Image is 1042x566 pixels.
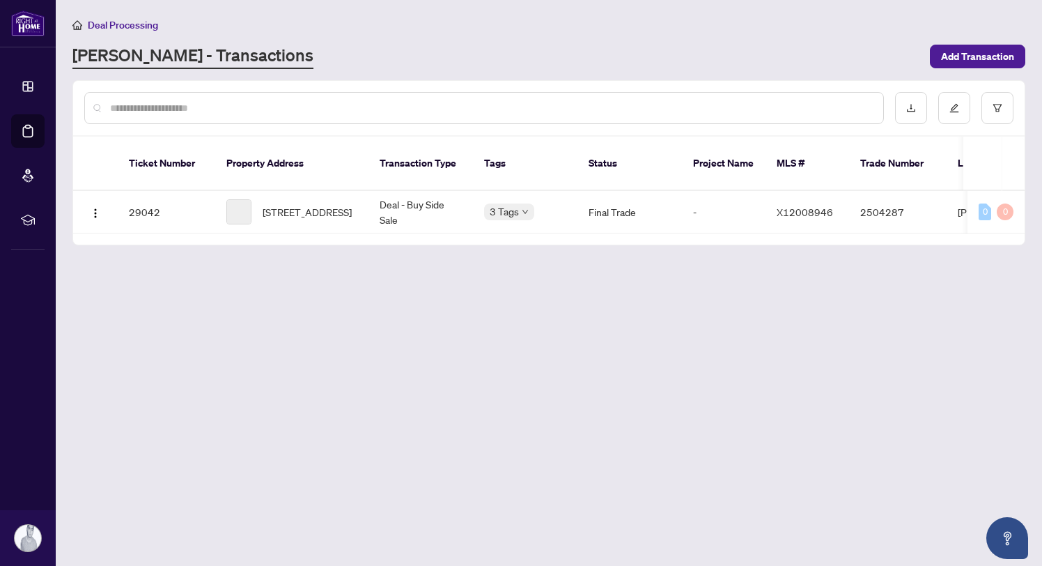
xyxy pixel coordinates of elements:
td: Final Trade [577,191,682,234]
th: Property Address [215,137,368,191]
button: edit [938,92,970,124]
span: down [522,208,529,215]
span: home [72,20,82,30]
th: Tags [473,137,577,191]
td: Deal - Buy Side Sale [368,191,473,234]
span: [STREET_ADDRESS] [263,204,352,220]
button: Open asap [986,517,1028,559]
th: MLS # [765,137,849,191]
th: Status [577,137,682,191]
th: Trade Number [849,137,947,191]
button: Add Transaction [930,45,1025,68]
td: 2504287 [849,191,947,234]
span: Add Transaction [941,45,1014,68]
img: Profile Icon [15,525,41,551]
span: filter [993,103,1002,113]
span: Deal Processing [88,19,158,31]
span: edit [949,103,959,113]
button: download [895,92,927,124]
div: 0 [997,204,1013,220]
a: [PERSON_NAME] - Transactions [72,44,313,69]
button: Logo [84,201,107,223]
th: Ticket Number [118,137,215,191]
span: X12008946 [777,206,833,218]
span: 3 Tags [490,204,519,220]
img: Logo [90,208,101,219]
div: 0 [979,204,991,220]
span: download [906,103,916,113]
td: 29042 [118,191,215,234]
th: Transaction Type [368,137,473,191]
button: filter [981,92,1013,124]
td: - [682,191,765,234]
img: logo [11,10,45,36]
th: Project Name [682,137,765,191]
